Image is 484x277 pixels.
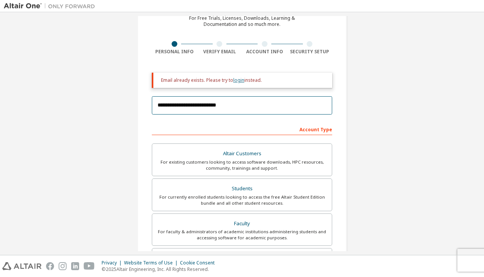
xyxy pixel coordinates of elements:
[152,123,332,135] div: Account Type
[152,49,197,55] div: Personal Info
[84,262,95,270] img: youtube.svg
[4,2,99,10] img: Altair One
[124,260,180,266] div: Website Terms of Use
[197,49,242,55] div: Verify Email
[189,15,295,27] div: For Free Trials, Licenses, Downloads, Learning & Documentation and so much more.
[157,218,327,229] div: Faculty
[2,262,41,270] img: altair_logo.svg
[46,262,54,270] img: facebook.svg
[157,148,327,159] div: Altair Customers
[102,266,219,272] p: © 2025 Altair Engineering, Inc. All Rights Reserved.
[157,159,327,171] div: For existing customers looking to access software downloads, HPC resources, community, trainings ...
[157,229,327,241] div: For faculty & administrators of academic institutions administering students and accessing softwa...
[102,260,124,266] div: Privacy
[287,49,333,55] div: Security Setup
[233,77,244,83] a: login
[242,49,287,55] div: Account Info
[71,262,79,270] img: linkedin.svg
[59,262,67,270] img: instagram.svg
[157,194,327,206] div: For currently enrolled students looking to access the free Altair Student Edition bundle and all ...
[157,183,327,194] div: Students
[180,260,219,266] div: Cookie Consent
[161,77,326,83] div: Email already exists. Please try to instead.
